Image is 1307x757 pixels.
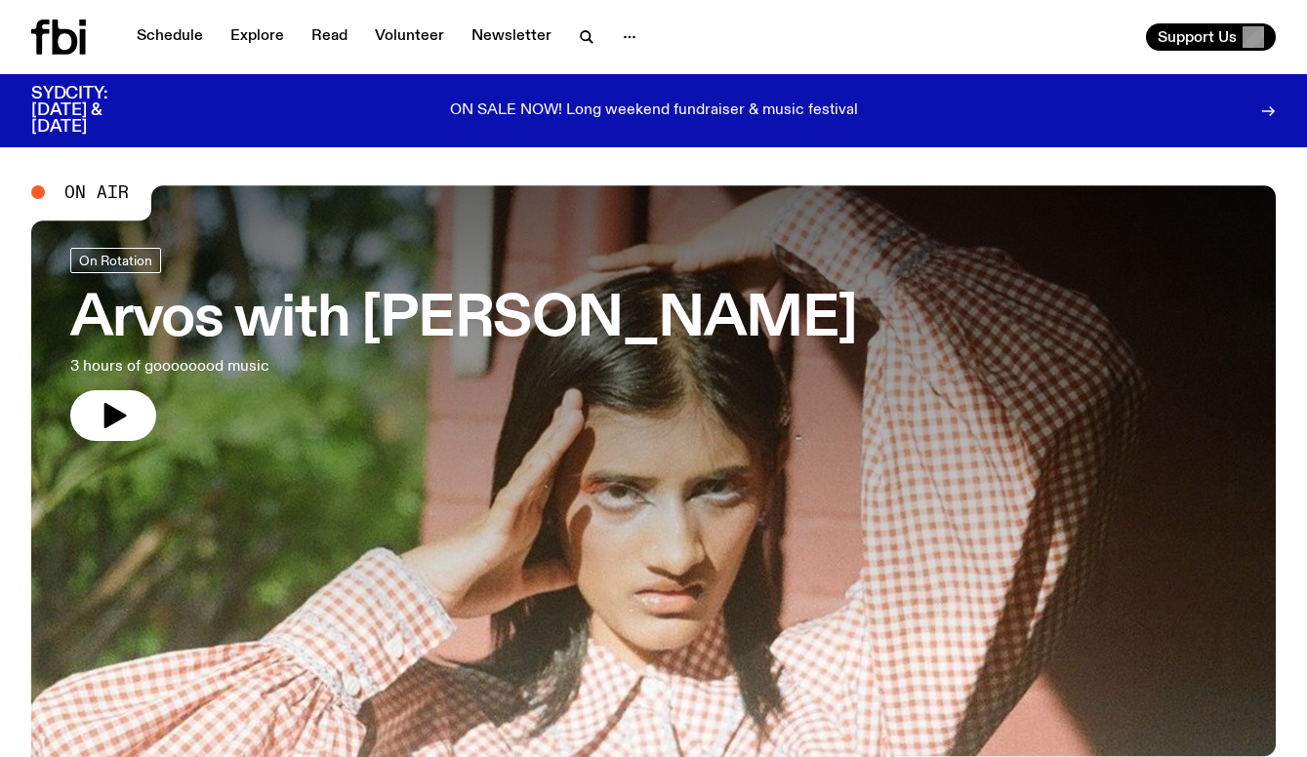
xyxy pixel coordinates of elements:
[64,183,129,201] span: On Air
[125,23,215,51] a: Schedule
[1146,23,1276,51] button: Support Us
[70,248,161,273] a: On Rotation
[300,23,359,51] a: Read
[1158,28,1237,46] span: Support Us
[450,102,858,120] p: ON SALE NOW! Long weekend fundraiser & music festival
[79,253,152,267] span: On Rotation
[70,293,857,347] h3: Arvos with [PERSON_NAME]
[70,355,570,378] p: 3 hours of goooooood music
[219,23,296,51] a: Explore
[460,23,563,51] a: Newsletter
[363,23,456,51] a: Volunteer
[31,86,156,136] h3: SYDCITY: [DATE] & [DATE]
[70,248,857,441] a: Arvos with [PERSON_NAME]3 hours of goooooood music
